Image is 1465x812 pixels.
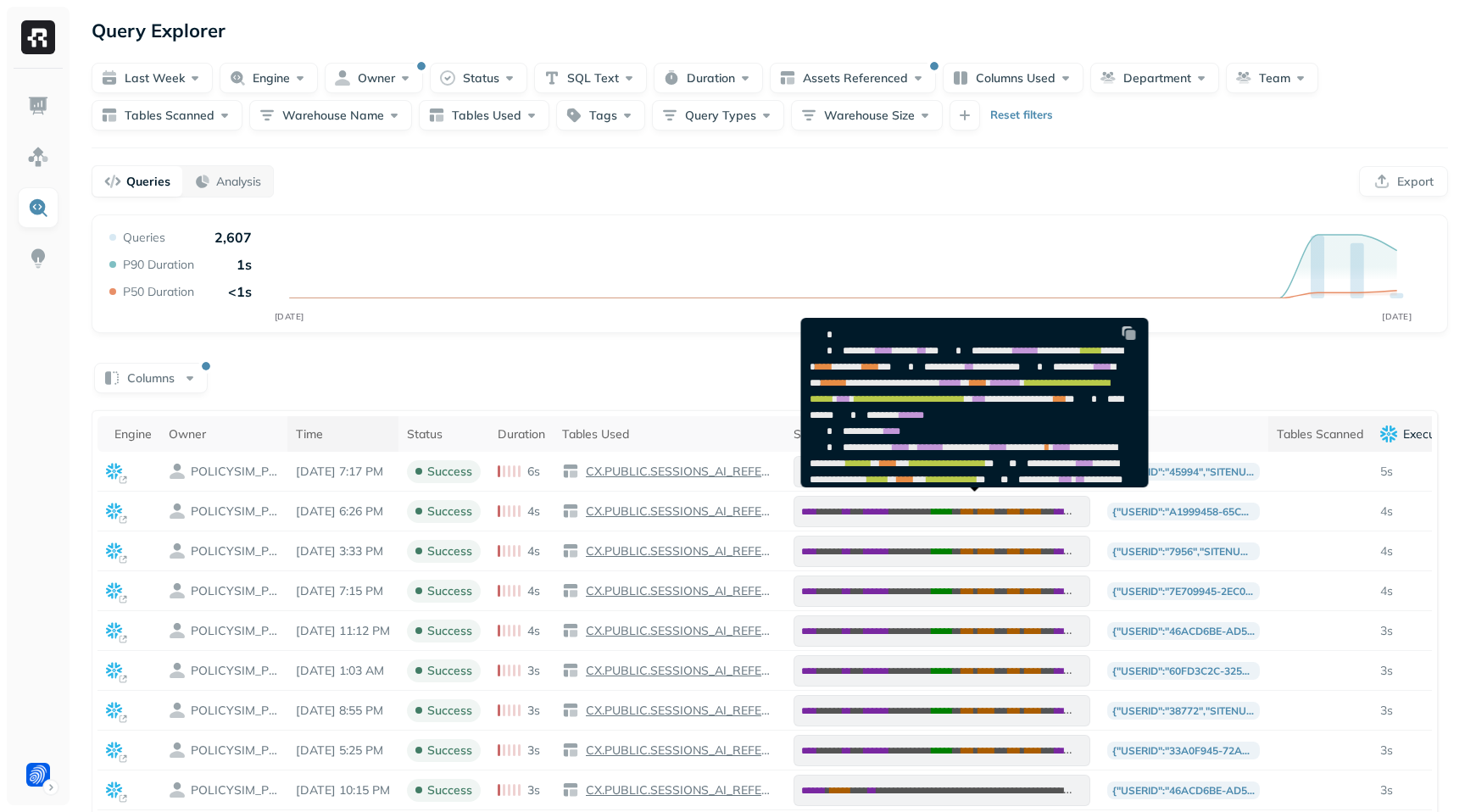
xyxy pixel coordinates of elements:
p: POLICYSIM_PROD [191,782,279,798]
p: POLICYSIM_PROD [191,703,279,719]
div: Time [296,426,390,442]
p: Aug 21, 2025 3:33 PM [296,543,390,559]
div: Status [407,426,481,442]
img: Assets [27,146,49,168]
p: {"userId":"a1999458-65cd-4d70-a419-6b57585a12ca","siteNumber":806,"email":"[EMAIL_ADDRESS][DOMAIN... [1107,503,1260,520]
p: POLICYSIM_PROD [191,464,279,480]
img: owner [169,463,186,480]
img: table [562,662,579,679]
button: Assets Referenced [770,63,936,93]
button: Columns [94,363,208,393]
p: success [427,503,472,520]
p: {"userId":"38772","siteNumber":17511,"email":"[PERSON_NAME][EMAIL_ADDRESS][DOMAIN_NAME]"} [1107,702,1260,720]
p: {"userId":"46acd6be-ad56-4c25-90f6-10d4cb7f6d37","siteNumber":7443,"email":"[EMAIL_ADDRESS][DOMAI... [1107,781,1260,799]
p: 6s [527,464,540,480]
p: {"userId":"45994","siteNumber":149,"email":"[PERSON_NAME][EMAIL_ADDRESS][PERSON_NAME][DOMAIN_NAME]"} [1107,463,1260,481]
img: owner [169,582,186,599]
img: table [562,463,579,480]
button: Warehouse Name [249,100,412,131]
img: Ryft [21,20,55,54]
p: 4s [527,543,540,559]
button: Duration [654,63,763,93]
button: Tables Scanned [92,100,242,131]
p: Queries [123,230,165,246]
img: owner [169,781,186,798]
p: Aug 21, 2025 8:55 PM [296,703,390,719]
p: Aug 21, 2025 10:15 PM [296,782,390,798]
div: Duration [498,426,545,442]
p: 4s [527,583,540,599]
p: Query Explorer [92,15,226,46]
p: CX.PUBLIC.SESSIONS_AI_REFERRAL [582,782,777,798]
a: CX.PUBLIC.SESSIONS_AI_REFERRAL [579,623,777,639]
img: table [562,622,579,639]
img: table [562,582,579,599]
p: 3s [527,663,540,679]
img: owner [169,503,186,520]
a: CX.PUBLIC.SESSIONS_AI_REFERRAL [579,742,777,759]
button: Last week [92,63,213,93]
p: success [427,742,472,759]
p: success [427,703,472,719]
img: owner [169,542,186,559]
p: Aug 21, 2025 7:15 PM [296,583,390,599]
img: owner [169,702,186,719]
img: Query Explorer [27,197,49,219]
p: CX.PUBLIC.SESSIONS_AI_REFERRAL [582,663,777,679]
p: Aug 21, 2025 11:12 PM [296,623,390,639]
p: {"userId":"33a0f945-72a6-4838-a556-b8c00d1edaed","siteNumber":223,"email":"[PERSON_NAME][EMAIL_AD... [1107,742,1260,759]
p: CX.PUBLIC.SESSIONS_AI_REFERRAL [582,543,777,559]
p: Analysis [216,174,261,190]
tspan: [DATE] [275,311,304,322]
p: 1s [237,256,252,273]
a: CX.PUBLIC.SESSIONS_AI_REFERRAL [579,503,777,520]
p: P90 Duration [123,257,194,273]
a: CX.PUBLIC.SESSIONS_AI_REFERRAL [579,703,777,719]
tspan: [DATE] [1382,311,1412,322]
button: Status [430,63,527,93]
button: Columns Used [943,63,1083,93]
div: Owner [169,426,279,442]
div: Tables Scanned [1277,426,1363,442]
button: Export [1359,166,1448,197]
button: Engine [220,63,318,93]
p: success [427,464,472,480]
p: success [427,543,472,559]
img: table [562,742,579,759]
p: POLICYSIM_PROD [191,623,279,639]
p: 3s [527,742,540,759]
p: 3s [527,782,540,798]
button: Tags [556,100,645,131]
img: Dashboard [27,95,49,117]
img: Insights [27,247,49,270]
a: CX.PUBLIC.SESSIONS_AI_REFERRAL [579,782,777,798]
button: Tables Used [419,100,549,131]
p: Reset filters [990,107,1053,124]
img: table [562,702,579,719]
p: 4s [527,623,540,639]
img: owner [169,742,186,759]
p: Aug 21, 2025 6:26 PM [296,503,390,520]
img: owner [169,622,186,639]
p: P50 Duration [123,284,194,300]
p: CX.PUBLIC.SESSIONS_AI_REFERRAL [582,742,777,759]
a: CX.PUBLIC.SESSIONS_AI_REFERRAL [579,543,777,559]
p: {"userId":"46acd6be-ad56-4c25-90f6-10d4cb7f6d37","siteNumber":7443,"email":"[EMAIL_ADDRESS][DOMAI... [1107,622,1260,640]
a: CX.PUBLIC.SESSIONS_AI_REFERRAL [579,663,777,679]
div: Engine [114,426,152,442]
button: Warehouse Size [791,100,943,131]
p: {"userId":"7e709945-2ec0-4903-8495-8c02b31e3b8c","siteNumber":223,"email":"[EMAIL_ADDRESS][DOMAIN... [1107,582,1260,600]
img: table [562,542,579,559]
p: 4s [527,503,540,520]
button: Department [1090,63,1219,93]
img: table [562,781,579,798]
p: CX.PUBLIC.SESSIONS_AI_REFERRAL [582,703,777,719]
p: success [427,782,472,798]
img: table [562,503,579,520]
p: Aug 21, 2025 5:25 PM [296,742,390,759]
p: <1s [228,283,252,300]
img: Forter [26,763,50,787]
p: success [427,583,472,599]
div: Tables Used [562,426,777,442]
p: POLICYSIM_PROD [191,742,279,759]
